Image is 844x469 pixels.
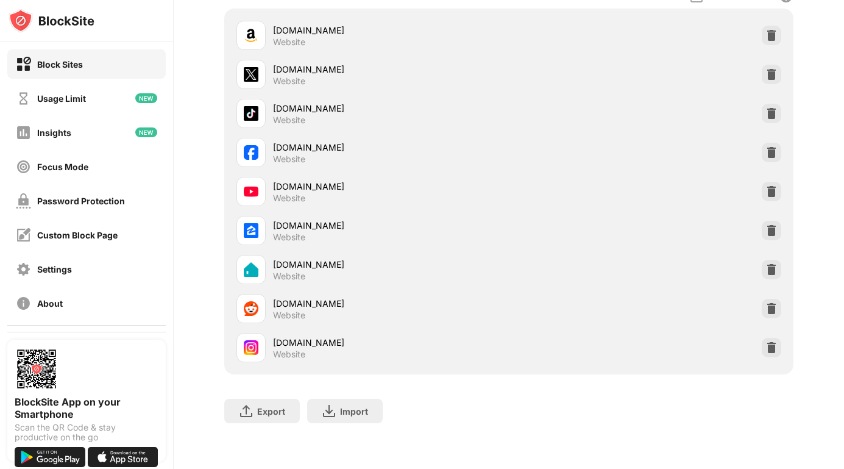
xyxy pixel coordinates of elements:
div: Usage Limit [37,93,86,104]
img: logo-blocksite.svg [9,9,94,33]
img: favicons [244,106,258,121]
div: Focus Mode [37,162,88,172]
img: favicons [244,184,258,199]
div: Insights [37,127,71,138]
div: [DOMAIN_NAME] [273,141,509,154]
img: password-protection-off.svg [16,193,31,209]
img: favicons [244,262,258,277]
div: Website [273,349,305,360]
div: BlockSite App on your Smartphone [15,396,158,420]
div: Custom Block Page [37,230,118,240]
div: About [37,298,63,309]
img: customize-block-page-off.svg [16,227,31,243]
img: favicons [244,223,258,238]
div: [DOMAIN_NAME] [273,258,509,271]
div: Export [257,406,285,417]
img: get-it-on-google-play.svg [15,447,85,467]
img: new-icon.svg [135,127,157,137]
img: favicons [244,67,258,82]
img: favicons [244,340,258,355]
div: [DOMAIN_NAME] [273,63,509,76]
img: time-usage-off.svg [16,91,31,106]
div: [DOMAIN_NAME] [273,180,509,193]
div: Website [273,271,305,282]
img: new-icon.svg [135,93,157,103]
div: Website [273,193,305,204]
div: Website [273,154,305,165]
div: [DOMAIN_NAME] [273,336,509,349]
div: [DOMAIN_NAME] [273,297,509,310]
div: Website [273,37,305,48]
img: download-on-the-app-store.svg [88,447,158,467]
div: Password Protection [37,196,125,206]
div: Website [273,310,305,321]
div: Block Sites [37,59,83,70]
div: Scan the QR Code & stay productive on the go [15,423,158,442]
div: [DOMAIN_NAME] [273,24,509,37]
div: Settings [37,264,72,274]
div: Website [273,232,305,243]
img: focus-off.svg [16,159,31,174]
img: insights-off.svg [16,125,31,140]
img: settings-off.svg [16,262,31,277]
div: Import [340,406,368,417]
img: about-off.svg [16,296,31,311]
div: Website [273,115,305,126]
img: block-on.svg [16,57,31,72]
img: favicons [244,145,258,160]
img: options-page-qr-code.png [15,347,59,391]
img: favicons [244,28,258,43]
div: [DOMAIN_NAME] [273,219,509,232]
div: [DOMAIN_NAME] [273,102,509,115]
img: favicons [244,301,258,316]
div: Website [273,76,305,87]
